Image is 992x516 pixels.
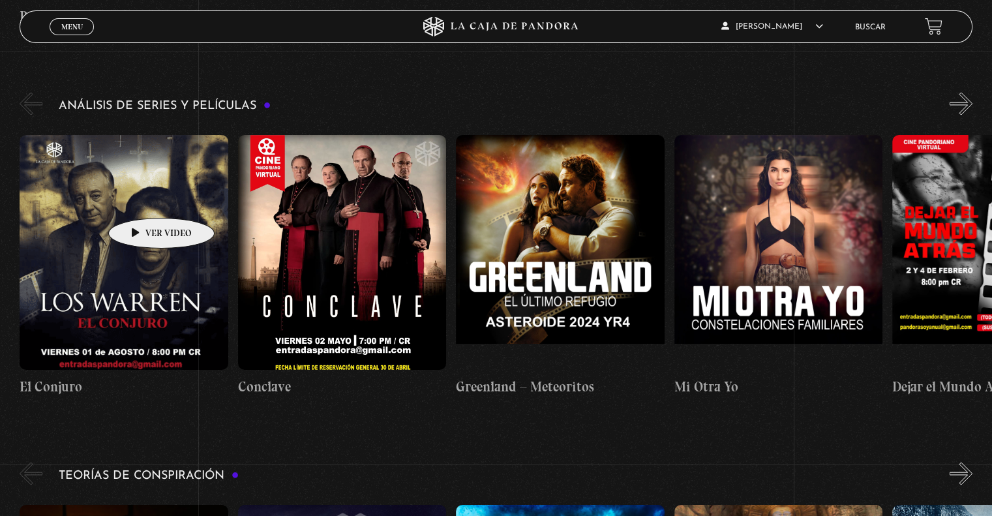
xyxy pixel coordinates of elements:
[950,462,972,485] button: Next
[238,6,446,27] h4: Lil Nas X
[20,125,228,407] a: El Conjuro
[238,376,446,397] h4: Conclave
[950,92,972,115] button: Next
[721,23,823,31] span: [PERSON_NAME]
[59,469,239,481] h3: Teorías de Conspiración
[674,6,882,27] h4: [PERSON_NAME]
[20,6,228,27] h4: Papa [PERSON_NAME]
[855,23,886,31] a: Buscar
[59,99,271,112] h3: Análisis de series y películas
[20,376,228,397] h4: El Conjuro
[674,125,882,407] a: Mi Otra Yo
[238,125,446,407] a: Conclave
[456,6,664,27] h4: [PERSON_NAME]
[61,23,83,31] span: Menu
[456,376,664,397] h4: Greenland – Meteoritos
[20,92,42,115] button: Previous
[456,125,664,407] a: Greenland – Meteoritos
[925,18,942,35] a: View your shopping cart
[674,376,882,397] h4: Mi Otra Yo
[57,34,87,43] span: Cerrar
[20,462,42,485] button: Previous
